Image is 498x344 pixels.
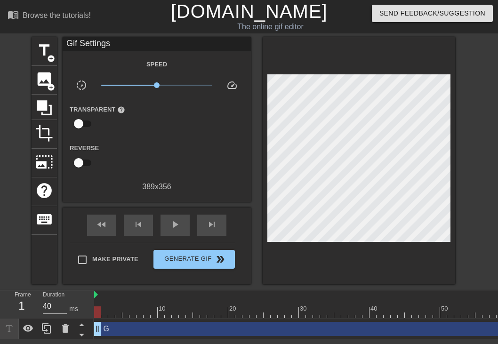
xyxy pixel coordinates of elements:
span: add_circle [47,83,55,91]
span: crop [35,124,53,142]
div: Frame [8,290,36,318]
span: speed [226,80,238,91]
span: title [35,41,53,59]
span: menu_book [8,9,19,20]
div: 20 [229,304,238,313]
span: Make Private [92,255,138,264]
label: Reverse [70,144,99,153]
span: add_circle [47,55,55,63]
span: slow_motion_video [76,80,87,91]
a: [DOMAIN_NAME] [171,1,328,22]
div: Gif Settings [63,37,251,51]
span: play_arrow [169,219,181,230]
span: fast_rewind [96,219,107,230]
div: 10 [159,304,167,313]
span: skip_next [206,219,217,230]
span: drag_handle [93,324,102,334]
span: keyboard [35,210,53,228]
button: Generate Gif [153,250,235,269]
div: 389 x 356 [63,181,251,192]
span: image [35,70,53,88]
div: The online gif editor [171,21,370,32]
span: help [35,182,53,200]
span: double_arrow [215,254,226,265]
div: ms [69,304,78,314]
span: help [117,106,125,114]
label: Transparent [70,105,125,114]
div: Browse the tutorials! [23,11,91,19]
div: 1 [15,297,29,314]
span: skip_previous [133,219,144,230]
span: photo_size_select_large [35,153,53,171]
div: 30 [300,304,308,313]
button: Send Feedback/Suggestion [372,5,493,22]
label: Speed [146,60,167,69]
a: Browse the tutorials! [8,9,91,24]
label: Duration [43,292,64,297]
span: Send Feedback/Suggestion [379,8,485,19]
div: 50 [441,304,450,313]
span: Generate Gif [157,254,231,265]
div: 40 [370,304,379,313]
